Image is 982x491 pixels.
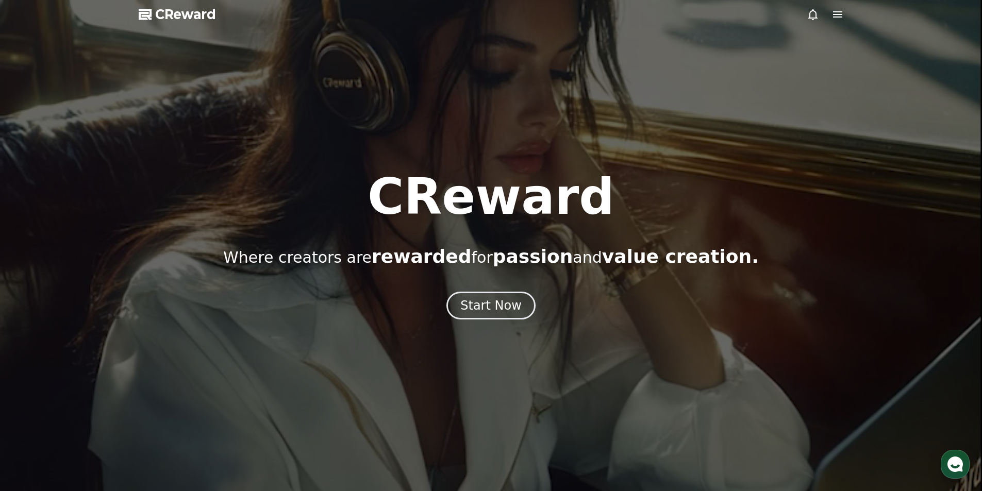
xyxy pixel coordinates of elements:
a: CReward [139,6,216,23]
h1: CReward [368,172,614,222]
span: value creation. [602,246,759,267]
span: rewarded [372,246,471,267]
button: Start Now [446,292,536,319]
span: CReward [155,6,216,23]
span: passion [493,246,573,267]
p: Where creators are for and [223,246,759,267]
div: Start Now [460,297,522,314]
a: Start Now [446,302,536,312]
